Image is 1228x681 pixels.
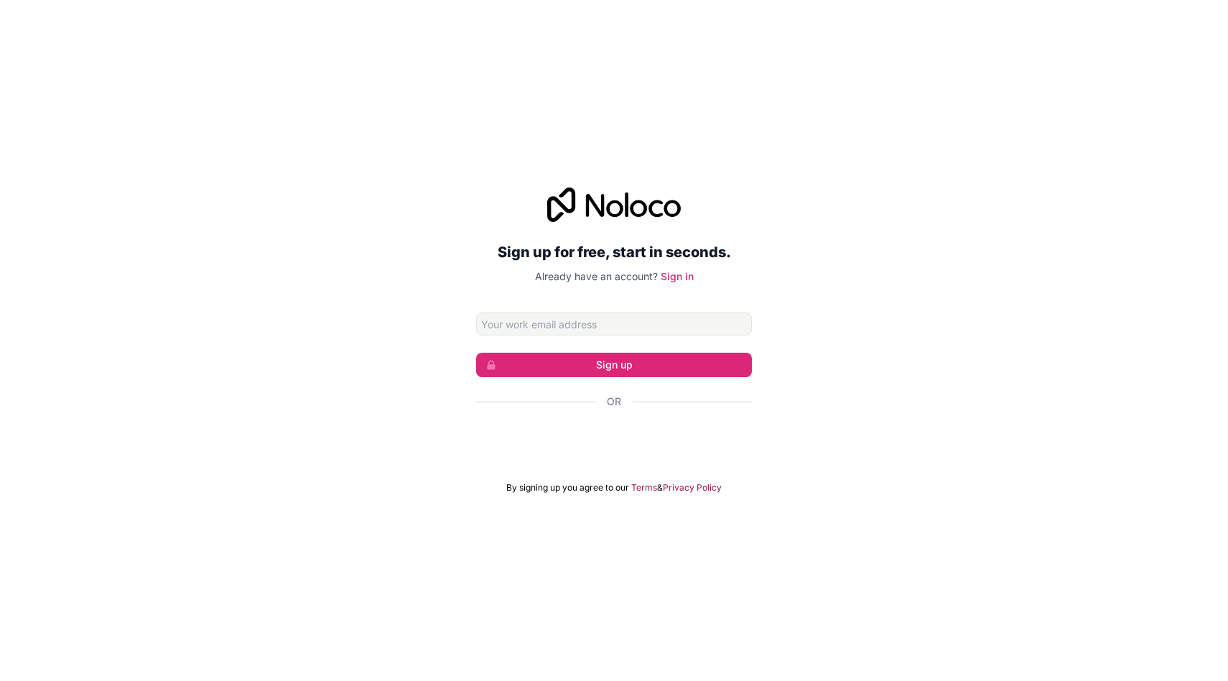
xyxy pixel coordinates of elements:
a: Terms [631,482,657,494]
h2: Sign up for free, start in seconds. [476,239,752,265]
span: Or [607,394,621,409]
input: Email address [476,312,752,335]
a: Sign in [661,270,694,282]
span: By signing up you agree to our [506,482,629,494]
a: Privacy Policy [663,482,722,494]
span: & [657,482,663,494]
iframe: Schaltfläche „Über Google anmelden“ [469,425,759,456]
span: Already have an account? [535,270,658,282]
button: Sign up [476,353,752,377]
